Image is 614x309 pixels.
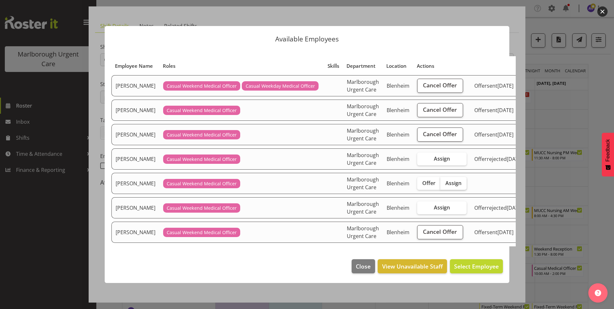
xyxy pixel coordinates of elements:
td: [PERSON_NAME] [111,148,159,170]
span: Cancel Offer [423,105,457,114]
span: Roles [163,62,175,70]
span: Marlborough Urgent Care [347,78,379,93]
span: Employee Name [115,62,153,70]
span: Skills [328,62,339,70]
span: sent [487,82,497,89]
span: Casual Weekend Medical Officer [167,229,237,236]
span: Blenheim [387,155,409,163]
span: Blenheim [387,131,409,138]
span: Cancel Offer [423,130,457,138]
span: Blenheim [387,107,409,114]
button: Cancel Offer [417,103,463,117]
button: View Unavailable Staff [378,259,447,273]
span: Casual Weekend Medical Officer [167,180,237,187]
div: Offer [DATE] [474,131,523,138]
span: Close [356,262,371,270]
span: Marlborough Urgent Care [347,200,379,215]
span: Actions [417,62,434,70]
span: Blenheim [387,229,409,236]
td: [PERSON_NAME] [111,75,159,96]
button: Cancel Offer [417,225,463,239]
span: sent [487,229,497,236]
span: Cancel Offer [423,227,457,236]
span: sent [487,131,497,138]
button: Cancel Offer [417,128,463,142]
div: Offer [DATE] [474,106,523,114]
div: Offer [DATE] [474,204,523,212]
span: Blenheim [387,180,409,187]
div: Offer [DATE] [474,82,523,90]
span: Assign [434,204,450,211]
span: Department [346,62,375,70]
span: Marlborough Urgent Care [347,103,379,118]
span: Offer [422,180,435,186]
button: Feedback - Show survey [602,133,614,176]
td: [PERSON_NAME] [111,222,159,243]
span: View Unavailable Staff [382,262,443,270]
p: Available Employees [111,36,503,42]
span: Blenheim [387,204,409,211]
span: Marlborough Urgent Care [347,127,379,142]
span: Marlborough Urgent Care [347,176,379,191]
div: Offer [DATE] [474,228,523,236]
img: help-xxl-2.png [595,290,601,296]
td: [PERSON_NAME] [111,173,159,194]
span: Assign [434,155,450,162]
span: Feedback [605,139,611,162]
span: Marlborough Urgent Care [347,152,379,166]
span: Casual Weekend Medical Officer [167,156,237,163]
span: Cancel Offer [423,81,457,89]
td: [PERSON_NAME] [111,100,159,121]
span: Marlborough Urgent Care [347,225,379,240]
span: Casual Weekend Medical Officer [167,107,237,114]
td: [PERSON_NAME] [111,124,159,145]
span: Casual Weekend Medical Officer [167,83,237,90]
span: rejected [487,204,507,211]
button: Select Employee [450,259,503,273]
span: Casual Weekday Medical Officer [246,83,315,90]
span: Casual Weekend Medical Officer [167,131,237,138]
div: Offer [DATE] [474,155,523,163]
span: rejected [487,155,507,163]
span: Assign [445,180,461,186]
span: sent [487,107,497,114]
span: Casual Weekend Medical Officer [167,205,237,212]
button: Cancel Offer [417,79,463,93]
span: Select Employee [454,262,499,270]
td: [PERSON_NAME] [111,197,159,218]
span: Blenheim [387,82,409,89]
span: Location [386,62,407,70]
button: Close [352,259,375,273]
